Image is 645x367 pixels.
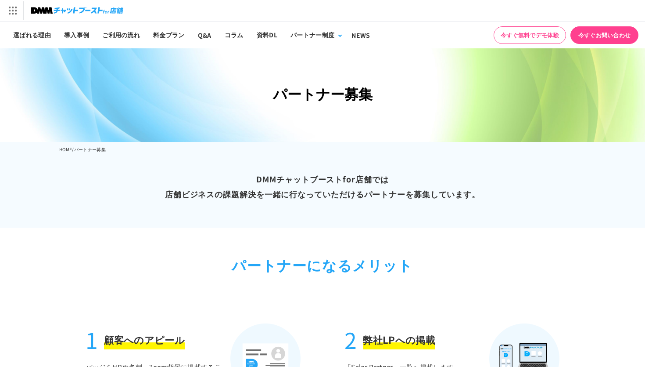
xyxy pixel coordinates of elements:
[1,1,23,20] img: サービス
[57,22,96,48] a: 導入事例
[494,26,566,44] a: 今すぐ無料でデモ体験
[72,144,74,155] li: /
[74,144,106,155] li: パートナー募集
[7,22,57,48] a: 選ばれる理由
[31,4,123,17] img: チャットブーストfor店舗
[64,254,581,275] h2: パートナーになるメリット
[104,332,185,350] span: 顧客へのアピール
[96,22,147,48] a: ご利用の流れ
[570,26,638,44] a: 今すぐお問い合わせ
[59,83,586,105] h1: パートナー募集
[345,22,376,48] a: NEWS
[147,22,191,48] a: 料金プラン
[191,22,218,48] a: Q&A
[59,146,72,153] a: HOME
[250,22,284,48] a: 資料DL
[290,30,334,40] div: パートナー制度
[363,332,435,350] span: 弊社LPへの掲載
[218,22,250,48] a: コラム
